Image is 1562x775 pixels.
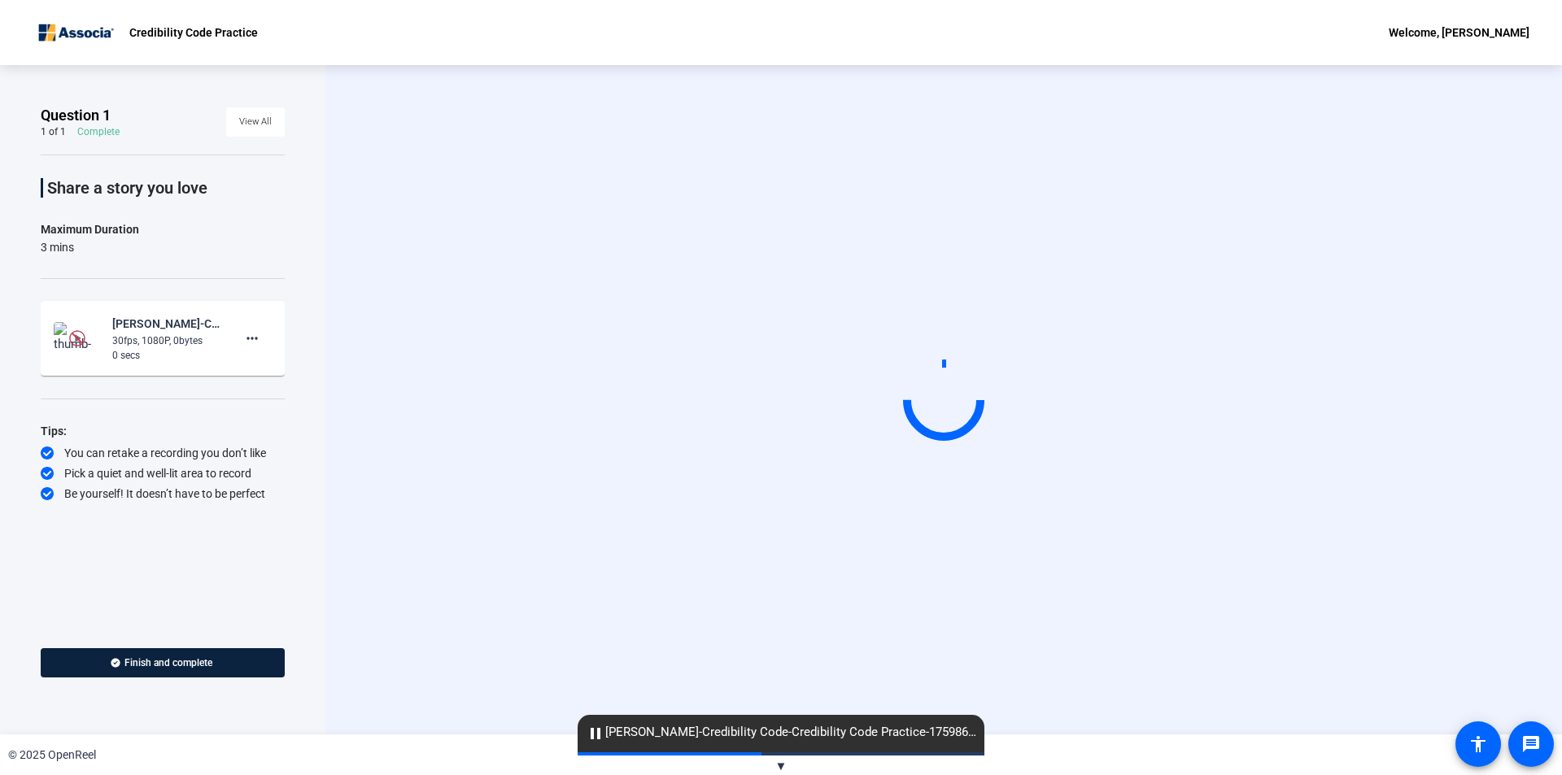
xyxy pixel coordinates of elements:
[41,485,285,502] div: Be yourself! It doesn’t have to be perfect
[112,333,221,348] div: 30fps, 1080P, 0bytes
[578,723,984,742] span: [PERSON_NAME]-Credibility Code-Credibility Code Practice-1759868791987-webcam
[112,314,221,333] div: [PERSON_NAME]-Credibility Code-Credibility Code Practice-1759868791987-webcam
[586,724,605,743] mat-icon: pause
[124,656,212,669] span: Finish and complete
[41,106,111,125] span: Question 1
[775,759,788,773] span: ▼
[41,220,139,239] div: Maximum Duration
[47,178,285,198] p: Share a story you love
[8,747,96,764] div: © 2025 OpenReel
[1389,23,1529,42] div: Welcome, [PERSON_NAME]
[112,348,221,363] div: 0 secs
[54,322,102,355] img: thumb-nail
[41,125,66,138] div: 1 of 1
[41,421,285,441] div: Tips:
[1521,734,1541,754] mat-icon: message
[1468,734,1488,754] mat-icon: accessibility
[77,125,120,138] div: Complete
[129,23,258,42] p: Credibility Code Practice
[41,239,139,255] div: 3 mins
[69,330,85,346] img: Preview is unavailable
[226,107,285,137] button: View All
[41,648,285,677] button: Finish and complete
[41,445,285,461] div: You can retake a recording you don’t like
[242,329,262,348] mat-icon: more_horiz
[41,465,285,481] div: Pick a quiet and well-lit area to record
[33,16,121,49] img: OpenReel logo
[239,110,272,134] span: View All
